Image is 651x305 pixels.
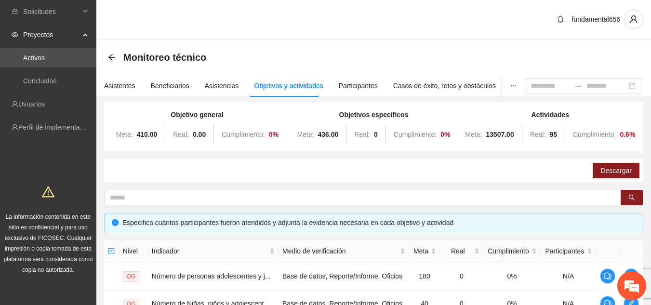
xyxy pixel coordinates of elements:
strong: 0 % [440,131,450,138]
strong: 0.6 % [620,131,635,138]
span: Descargar [600,165,632,176]
div: Asistentes [104,80,135,91]
a: Perfil de implementadora [18,123,93,131]
span: swap-right [575,82,583,90]
strong: 0 % [269,131,279,138]
span: inbox [12,8,18,15]
strong: 0 [374,131,378,138]
span: to [575,82,583,90]
span: OG [123,271,140,282]
div: Chatee con nosotros ahora [50,49,162,62]
span: Meta: [116,131,133,138]
button: ellipsis [503,75,525,97]
strong: 95 [549,131,557,138]
span: warning [42,186,54,198]
span: Cumplimiento [487,246,530,256]
span: user [624,15,643,24]
span: Real: [173,131,189,138]
span: eye [12,31,18,38]
span: bell [553,15,568,23]
button: comment [600,268,615,284]
div: Beneficiarios [151,80,189,91]
span: Número de personas adolescentes y j... [152,272,271,280]
div: Objetivos y actividades [254,80,323,91]
button: edit [624,268,639,284]
td: 0% [483,263,541,290]
textarea: Escriba su mensaje y pulse “Intro” [5,203,184,237]
button: bell [553,12,568,27]
span: Meta: [297,131,314,138]
th: Indicador [148,240,279,263]
td: N/A [541,263,596,290]
a: Usuarios [18,100,45,108]
th: Meta [409,240,440,263]
div: Especifica cuántos participantes fueron atendidos y adjunta la evidencia necesaria en cada objeti... [122,217,636,228]
span: La información contenida en este sitio es confidencial y para uso exclusivo de FICOSEC. Cualquier... [4,213,93,273]
span: Meta [413,246,429,256]
span: Real [444,246,472,256]
span: search [628,194,635,202]
span: Cumplimiento: [222,131,265,138]
span: Proyectos [23,25,80,44]
th: Nivel [119,240,148,263]
span: arrow-left [108,53,116,61]
strong: Objetivos específicos [339,111,409,119]
td: 180 [409,263,440,290]
a: Activos [23,54,45,62]
span: Medio de verificación [282,246,398,256]
strong: 0.00 [193,131,206,138]
span: Cumplimiento: [394,131,437,138]
span: Indicador [152,246,267,256]
span: Estamos en línea. [56,98,133,196]
th: Participantes [541,240,596,263]
button: Descargar [593,163,639,178]
span: Cumplimiento: [573,131,616,138]
a: Concluidos [23,77,56,85]
td: 0 [440,263,483,290]
span: info-circle [112,219,119,226]
strong: Objetivo general [171,111,224,119]
span: Solicitudes [23,2,80,21]
td: Base de datos, Reporte/Informe, Oficios [279,263,409,290]
span: Real: [530,131,546,138]
div: Casos de éxito, retos y obstáculos [393,80,496,91]
button: user [624,10,643,29]
strong: 13507.00 [486,131,514,138]
span: ellipsis [510,82,517,89]
th: Medio de verificación [279,240,409,263]
div: Participantes [339,80,378,91]
strong: 436.00 [318,131,338,138]
th: Real [440,240,483,263]
strong: Actividades [531,111,570,119]
th: Cumplimiento [483,240,541,263]
div: Back [108,53,116,62]
span: fundamental656 [572,15,620,23]
div: Asistencias [205,80,239,91]
span: check-square [108,248,115,254]
span: Participantes [545,246,585,256]
strong: 410.00 [136,131,157,138]
span: Real: [354,131,370,138]
span: Monitoreo técnico [123,50,206,65]
div: Minimizar ventana de chat en vivo [158,5,181,28]
span: Meta: [465,131,482,138]
button: search [621,190,643,205]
